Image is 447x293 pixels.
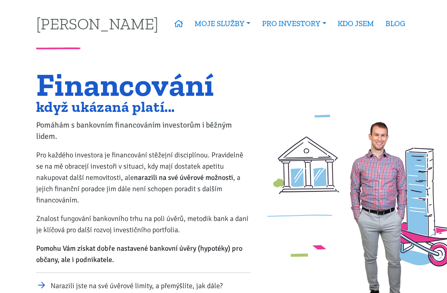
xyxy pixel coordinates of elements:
p: Znalost fungování bankovního trhu na poli úvěrů, metodik bank a daní je klíčová pro další rozvoj ... [36,213,250,235]
a: [PERSON_NAME] [36,16,158,31]
a: MOJE SLUŽBY [189,14,256,33]
strong: Pomohu Vám získat dobře nastavené bankovní úvěry (hypotéky) pro občany, ale i podnikatele. [36,244,242,264]
a: PRO INVESTORY [256,14,332,33]
li: Narazili jste na své úvěrové limity, a přemýšlíte, jak dále? [51,280,250,291]
a: BLOG [380,14,411,33]
a: KDO JSEM [332,14,380,33]
h1: Financování [36,71,250,98]
strong: narazili na své úvěrové možnosti [134,173,233,182]
h2: když ukázaná platí... [36,100,250,113]
p: Pro každého investora je financování stěžejní disciplínou. Pravidelně se na mě obracejí investoři... [36,149,250,206]
p: Pomáhám s bankovním financováním investorům i běžným lidem. [36,120,250,142]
